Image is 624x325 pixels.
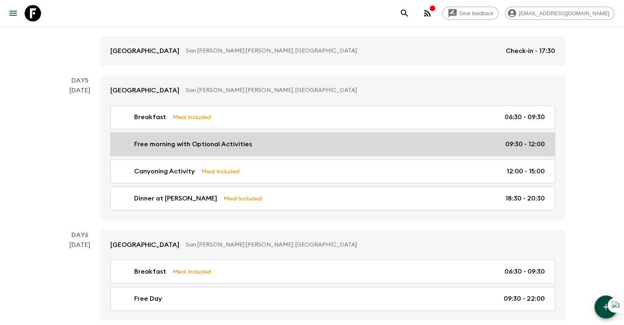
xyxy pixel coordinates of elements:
[69,240,90,320] div: [DATE]
[110,105,555,129] a: BreakfastMeal Included06:30 - 09:30
[201,167,240,176] p: Meal Included
[134,112,166,122] p: Breakfast
[110,46,179,56] p: [GEOGRAPHIC_DATA]
[134,294,162,304] p: Free Day
[110,240,179,250] p: [GEOGRAPHIC_DATA]
[173,113,211,122] p: Meal Included
[186,241,549,249] p: San [PERSON_NAME] [PERSON_NAME], [GEOGRAPHIC_DATA]
[442,7,498,20] a: Give feedback
[134,267,166,277] p: Breakfast
[504,294,545,304] p: 09:30 - 22:00
[507,166,545,176] p: 12:00 - 15:00
[134,139,252,149] p: Free morning with Optional Activities
[455,10,498,16] span: Give feedback
[514,10,614,16] span: [EMAIL_ADDRESS][DOMAIN_NAME]
[59,230,101,240] p: Day 6
[505,112,545,122] p: 06:30 - 09:30
[110,287,555,311] a: Free Day09:30 - 22:00
[110,187,555,210] a: Dinner at [PERSON_NAME]Meal Included18:30 - 20:30
[110,85,179,95] p: [GEOGRAPHIC_DATA]
[101,36,565,66] a: [GEOGRAPHIC_DATA]San [PERSON_NAME] [PERSON_NAME], [GEOGRAPHIC_DATA]Check-in - 17:30
[505,267,545,277] p: 06:30 - 09:30
[134,166,195,176] p: Canyoning Activity
[59,76,101,85] p: Day 5
[134,194,217,203] p: Dinner at [PERSON_NAME]
[110,159,555,183] a: Canyoning ActivityMeal Included12:00 - 15:00
[110,260,555,284] a: BreakfastMeal Included06:30 - 09:30
[396,5,413,21] button: search adventures
[173,267,211,276] p: Meal Included
[505,194,545,203] p: 18:30 - 20:30
[110,132,555,156] a: Free morning with Optional Activities09:30 - 12:00
[69,85,90,220] div: [DATE]
[505,139,545,149] p: 09:30 - 12:00
[186,47,499,55] p: San [PERSON_NAME] [PERSON_NAME], [GEOGRAPHIC_DATA]
[224,194,262,203] p: Meal Included
[506,46,555,56] p: Check-in - 17:30
[101,230,565,260] a: [GEOGRAPHIC_DATA]San [PERSON_NAME] [PERSON_NAME], [GEOGRAPHIC_DATA]
[101,76,565,105] a: [GEOGRAPHIC_DATA]San [PERSON_NAME] [PERSON_NAME], [GEOGRAPHIC_DATA]
[505,7,614,20] div: [EMAIL_ADDRESS][DOMAIN_NAME]
[186,86,549,95] p: San [PERSON_NAME] [PERSON_NAME], [GEOGRAPHIC_DATA]
[5,5,21,21] button: menu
